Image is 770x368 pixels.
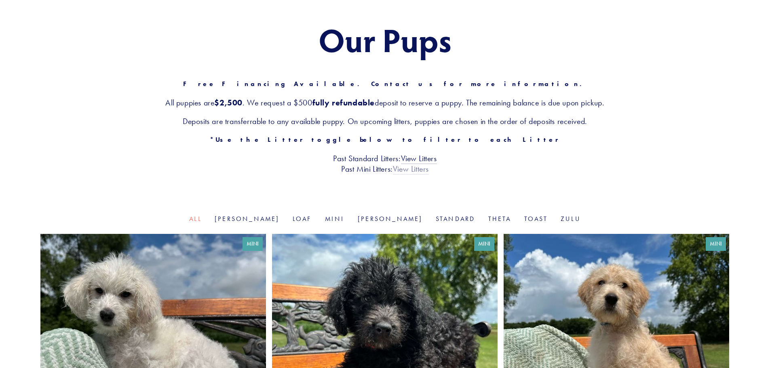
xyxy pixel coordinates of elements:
[358,215,423,223] a: [PERSON_NAME]
[393,164,429,175] a: View Litters
[488,215,511,223] a: Theta
[189,215,202,223] a: All
[215,215,280,223] a: [PERSON_NAME]
[293,215,312,223] a: Loaf
[524,215,548,223] a: Toast
[312,98,375,107] strong: fully refundable
[40,116,730,126] h3: Deposits are transferrable to any available puppy. On upcoming litters, puppies are chosen in the...
[40,153,730,174] h3: Past Standard Litters: Past Mini Litters:
[561,215,581,223] a: Zulu
[183,80,587,88] strong: Free Financing Available. Contact us for more information.
[401,154,437,164] a: View Litters
[40,22,730,57] h1: Our Pups
[214,98,243,107] strong: $2,500
[210,136,560,143] strong: *Use the Litter toggle below to filter to each Litter
[325,215,345,223] a: Mini
[40,97,730,108] h3: All puppies are . We request a $500 deposit to reserve a puppy. The remaining balance is due upon...
[436,215,475,223] a: Standard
